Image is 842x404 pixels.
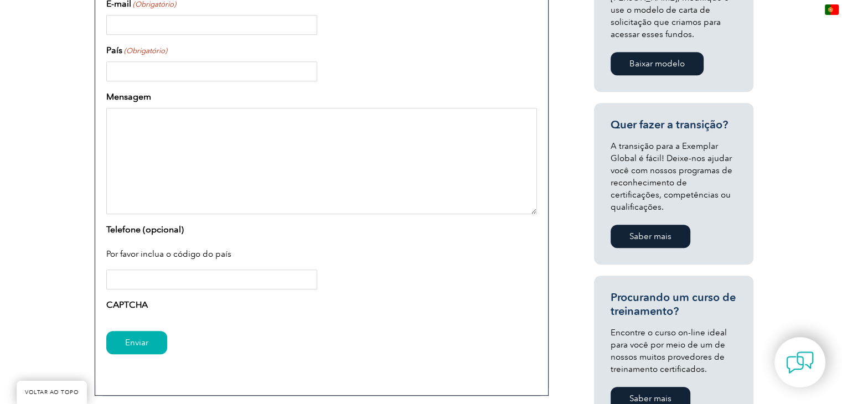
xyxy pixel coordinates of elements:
font: Saber mais [629,231,671,241]
font: Encontre o curso on-line ideal para você por meio de um de nossos muitos provedores de treinament... [611,328,727,374]
font: (Obrigatório) [124,46,167,55]
img: pt [825,4,839,15]
font: CAPTCHA [106,299,148,310]
img: contact-chat.png [786,349,814,376]
font: País [106,45,122,55]
font: Quer fazer a transição? [611,118,728,131]
font: A transição para a Exemplar Global é fácil! Deixe-nos ajudar você com nossos programas de reconhe... [611,141,732,212]
a: VOLTAR AO TOPO [17,381,87,404]
a: Saber mais [611,225,690,248]
font: Mensagem [106,91,151,102]
font: Baixar modelo [629,59,685,69]
font: Saber mais [629,393,671,403]
font: Telefone (opcional) [106,224,184,235]
font: Procurando um curso de treinamento? [611,291,736,318]
input: Enviar [106,331,167,354]
font: VOLTAR AO TOPO [25,389,79,396]
font: Por favor inclua o código do país [106,249,231,259]
a: Baixar modelo [611,52,704,75]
